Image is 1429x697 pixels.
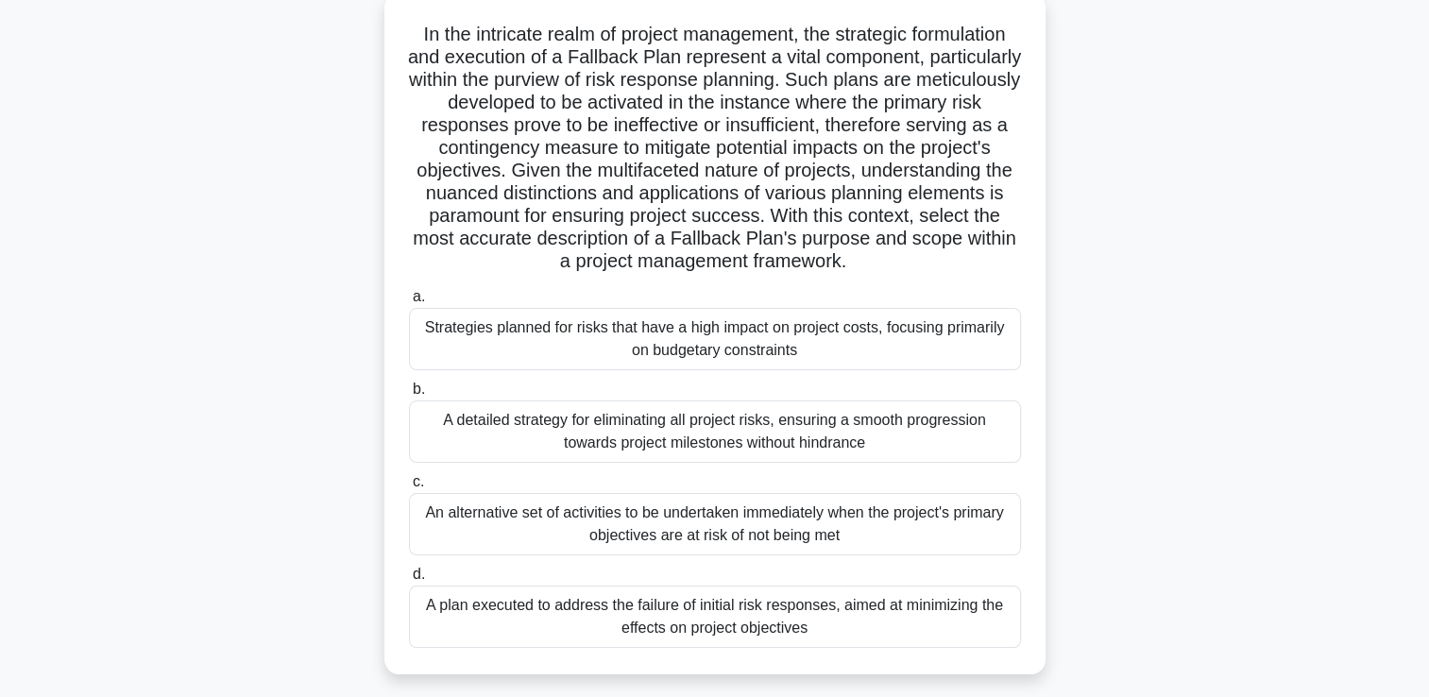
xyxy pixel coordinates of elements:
[409,493,1021,555] div: An alternative set of activities to be undertaken immediately when the project's primary objectiv...
[409,586,1021,648] div: A plan executed to address the failure of initial risk responses, aimed at minimizing the effects...
[413,381,425,397] span: b.
[413,566,425,582] span: d.
[409,400,1021,463] div: A detailed strategy for eliminating all project risks, ensuring a smooth progression towards proj...
[409,308,1021,370] div: Strategies planned for risks that have a high impact on project costs, focusing primarily on budg...
[407,23,1023,274] h5: In the intricate realm of project management, the strategic formulation and execution of a Fallba...
[413,473,424,489] span: c.
[413,288,425,304] span: a.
